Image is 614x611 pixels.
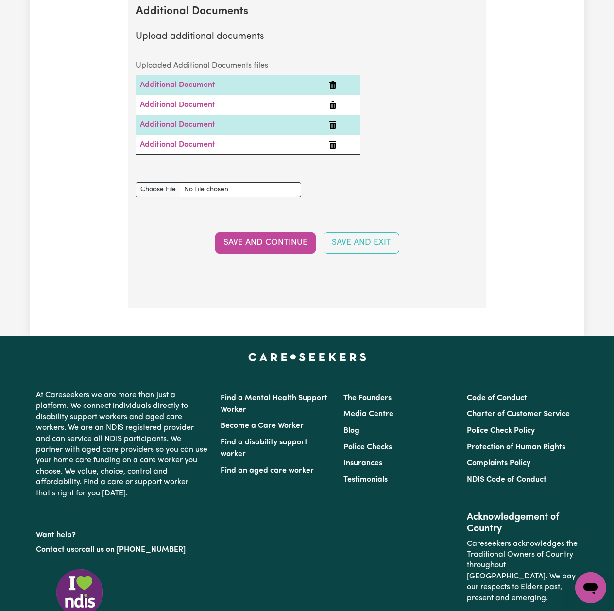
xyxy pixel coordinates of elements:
[248,353,366,361] a: Careseekers home page
[36,526,209,541] p: Want help?
[343,476,388,484] a: Testimonials
[82,546,186,554] a: call us on [PHONE_NUMBER]
[215,232,316,254] button: Save and Continue
[467,394,527,402] a: Code of Conduct
[467,535,578,608] p: Careseekers acknowledges the Traditional Owners of Country throughout [GEOGRAPHIC_DATA]. We pay o...
[467,511,578,535] h2: Acknowledgement of Country
[329,139,337,151] button: Delete Additional Document
[140,101,215,109] a: Additional Document
[140,121,215,129] a: Additional Document
[467,427,535,435] a: Police Check Policy
[467,410,570,418] a: Charter of Customer Service
[140,141,215,149] a: Additional Document
[324,232,399,254] button: Save and Exit
[343,459,382,467] a: Insurances
[343,443,392,451] a: Police Checks
[36,546,74,554] a: Contact us
[343,427,359,435] a: Blog
[329,119,337,131] button: Delete Additional Document
[36,541,209,559] p: or
[221,394,327,414] a: Find a Mental Health Support Worker
[575,572,606,603] iframe: Button to launch messaging window
[343,394,392,402] a: The Founders
[221,467,314,475] a: Find an aged care worker
[136,56,360,75] caption: Uploaded Additional Documents files
[467,476,546,484] a: NDIS Code of Conduct
[343,410,393,418] a: Media Centre
[329,99,337,111] button: Delete Additional Document
[221,439,307,458] a: Find a disability support worker
[36,386,209,503] p: At Careseekers we are more than just a platform. We connect individuals directly to disability su...
[136,30,478,44] p: Upload additional documents
[329,79,337,91] button: Delete Additional Document
[221,422,304,430] a: Become a Care Worker
[467,459,530,467] a: Complaints Policy
[467,443,565,451] a: Protection of Human Rights
[136,5,478,18] h2: Additional Documents
[140,81,215,89] a: Additional Document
